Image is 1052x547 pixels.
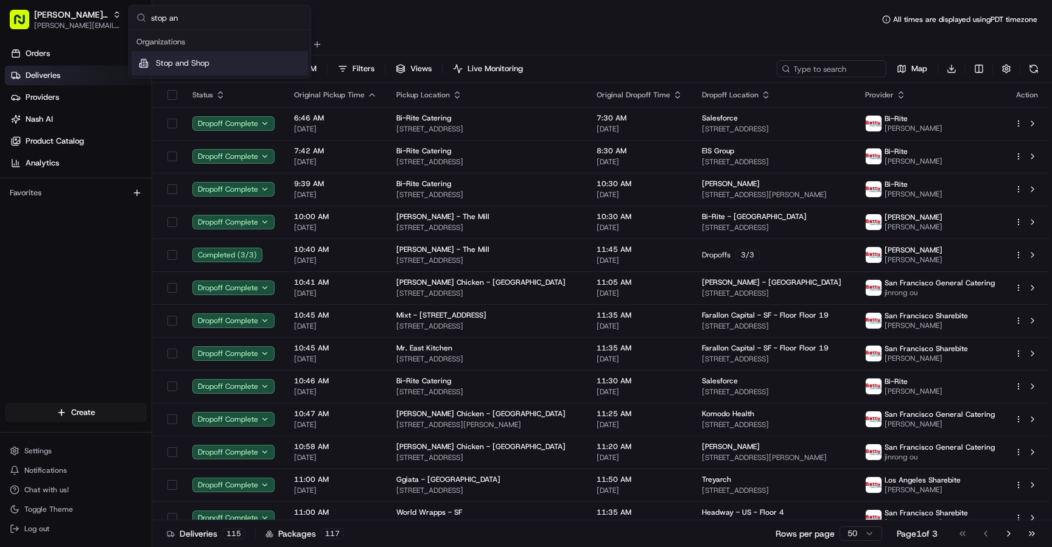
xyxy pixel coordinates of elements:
span: 11:20 AM [597,442,682,451]
span: [DATE] [294,223,377,232]
span: 11:35 AM [597,343,682,353]
span: Log out [24,524,49,534]
span: Original Dropoff Time [597,90,670,100]
span: Bi-Rite Catering [396,376,451,386]
span: [PERSON_NAME][EMAIL_ADDRESS][DOMAIN_NAME] [34,21,121,30]
img: betty.jpg [866,411,882,427]
span: [STREET_ADDRESS] [396,453,577,462]
input: Clear [32,78,201,91]
span: Farallon Capital - SF - Floor Floor 19 [702,310,829,320]
span: World Wrapps - SF [396,507,462,517]
span: [STREET_ADDRESS] [702,288,846,298]
span: Dropoff Location [702,90,759,100]
span: Los Angeles Sharebite [885,475,961,485]
span: 11:30 AM [597,376,682,386]
span: Provider [865,90,894,100]
span: Bi-Rite Catering [396,146,451,156]
a: Product Catalog [5,131,152,151]
span: [DATE] [294,124,377,134]
span: [DATE] [294,486,377,495]
span: [PERSON_NAME] Chicken - [GEOGRAPHIC_DATA] [396,442,566,451]
span: Treyarch [702,475,731,484]
span: [STREET_ADDRESS] [396,124,577,134]
span: Original Pickup Time [294,90,365,100]
span: Chat with us! [24,485,69,495]
span: Orders [26,48,50,59]
input: Type to search [777,60,886,77]
img: betty.jpg [866,181,882,197]
span: Dropoffs [702,250,731,260]
span: Pickup Location [396,90,450,100]
span: jinrong ou [885,288,995,298]
span: Farallon Capital - SF - Floor Floor 19 [702,343,829,353]
span: San Francisco Sharebite [885,344,968,354]
span: [DATE] [597,321,682,331]
span: [DATE] [294,157,377,167]
span: Settings [24,446,52,456]
span: [PERSON_NAME] [885,518,968,528]
a: Orders [5,44,152,63]
span: [DATE] [294,190,377,200]
span: [PERSON_NAME] - [GEOGRAPHIC_DATA] [702,277,841,287]
span: [STREET_ADDRESS] [396,190,577,200]
button: Views [390,60,437,77]
span: [DATE] [294,354,377,364]
img: betty.jpg [866,477,882,493]
span: Providers [26,92,59,103]
span: [STREET_ADDRESS] [396,157,577,167]
img: betty.jpg [866,378,882,394]
button: Start new chat [207,120,222,134]
button: [PERSON_NAME] Transportation[PERSON_NAME][EMAIL_ADDRESS][DOMAIN_NAME] [5,5,126,34]
img: betty.jpg [866,346,882,361]
a: 💻API Documentation [98,172,200,193]
img: betty.jpg [866,148,882,164]
span: 10:45 AM [294,310,377,320]
span: 11:35 AM [597,507,682,517]
span: [PERSON_NAME] - The Mill [396,245,489,254]
button: Dropoff Complete [192,510,275,525]
button: Dropoff Complete [192,149,275,164]
span: 7:42 AM [294,146,377,156]
button: Dropoff Complete [192,346,275,361]
button: [PERSON_NAME] Transportation [34,9,108,21]
span: [STREET_ADDRESS] [396,321,577,331]
span: 10:30 AM [597,179,682,189]
span: San Francisco General Catering [885,409,995,419]
span: [PERSON_NAME] [885,189,942,199]
span: Mr. East Kitchen [396,343,452,353]
span: [STREET_ADDRESS] [702,223,846,232]
span: Bi-Rite Catering [396,113,451,123]
button: Notifications [5,462,147,479]
button: Refresh [1025,60,1042,77]
img: betty.jpg [866,247,882,263]
span: Bi-Rite [885,147,908,156]
span: Product Catalog [26,136,84,147]
button: Settings [5,442,147,459]
span: EIS Group [702,146,734,156]
span: jinrong ou [885,452,995,462]
div: 115 [222,528,245,539]
span: 7:30 AM [597,113,682,123]
span: [PERSON_NAME] [885,124,942,133]
span: 10:47 AM [294,409,377,419]
span: 11:00 AM [294,475,377,484]
button: Dropoff Complete [192,478,275,492]
button: Live Monitoring [447,60,528,77]
span: [STREET_ADDRESS] [702,387,846,397]
span: Live Monitoring [468,63,523,74]
span: [DATE] [597,288,682,298]
span: [DATE] [597,354,682,364]
span: 11:05 AM [597,277,682,287]
span: 6:46 AM [294,113,377,123]
span: Ggiata - [GEOGRAPHIC_DATA] [396,475,500,484]
span: Views [410,63,432,74]
div: 💻 [103,178,113,187]
img: betty.jpg [866,444,882,460]
span: [STREET_ADDRESS] [396,256,577,265]
span: 10:41 AM [294,277,377,287]
span: [DATE] [597,124,682,134]
a: Deliveries [5,66,152,85]
span: 11:25 AM [597,409,682,419]
span: 10:58 AM [294,442,377,451]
